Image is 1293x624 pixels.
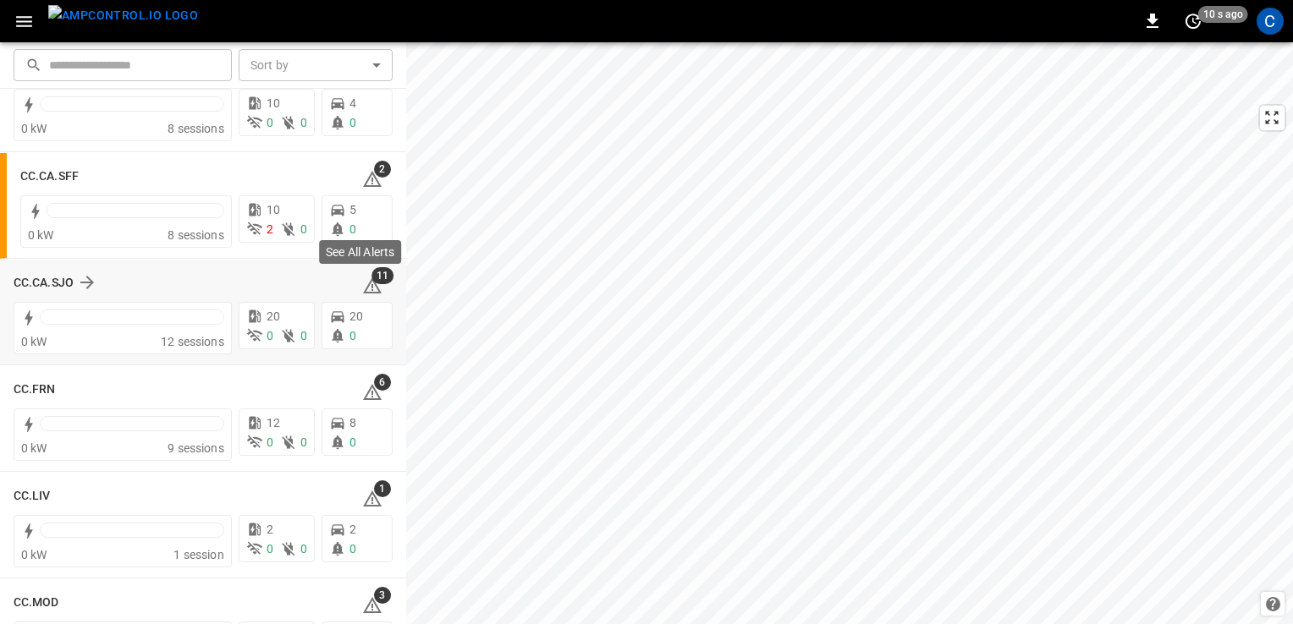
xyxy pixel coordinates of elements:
span: 0 kW [21,122,47,135]
span: 8 [349,416,356,430]
div: profile-icon [1257,8,1284,35]
span: 8 sessions [168,228,224,242]
h6: CC.CA.SJO [14,274,74,293]
h6: CC.MOD [14,594,59,612]
span: 3 [374,587,391,604]
span: 0 [349,222,356,236]
span: 0 kW [21,335,47,348]
span: 10 [267,203,280,216]
span: 20 [349,309,363,323]
span: 0 [300,116,307,129]
span: 0 [267,329,273,342]
span: 0 [349,329,356,342]
canvas: Map [406,42,1293,624]
span: 0 [349,435,356,449]
span: 6 [374,374,391,391]
span: 0 kW [28,228,54,242]
span: 4 [349,96,356,110]
span: 11 [371,267,393,284]
h6: CC.CA.SFF [20,167,79,186]
img: ampcontrol.io logo [48,5,198,26]
span: 0 [267,435,273,449]
span: 0 [349,116,356,129]
span: 2 [374,161,391,178]
span: 9 sessions [168,441,224,455]
span: 8 sessions [168,122,224,135]
span: 0 kW [21,548,47,561]
button: set refresh interval [1180,8,1207,35]
span: 10 s ago [1198,6,1248,23]
span: 0 [349,542,356,556]
span: 0 [267,116,273,129]
p: See All Alerts [326,244,394,260]
span: 0 [300,329,307,342]
span: 12 [267,416,280,430]
span: 2 [267,222,273,236]
span: 12 sessions [161,335,224,348]
span: 1 [374,480,391,497]
span: 2 [349,523,356,536]
h6: CC.FRN [14,380,56,399]
span: 0 kW [21,441,47,455]
span: 0 [300,435,307,449]
span: 20 [267,309,280,323]
h6: CC.LIV [14,487,51,506]
span: 5 [349,203,356,216]
span: 0 [300,222,307,236]
span: 2 [267,523,273,536]
span: 0 [300,542,307,556]
span: 1 session [173,548,223,561]
span: 0 [267,542,273,556]
span: 10 [267,96,280,110]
